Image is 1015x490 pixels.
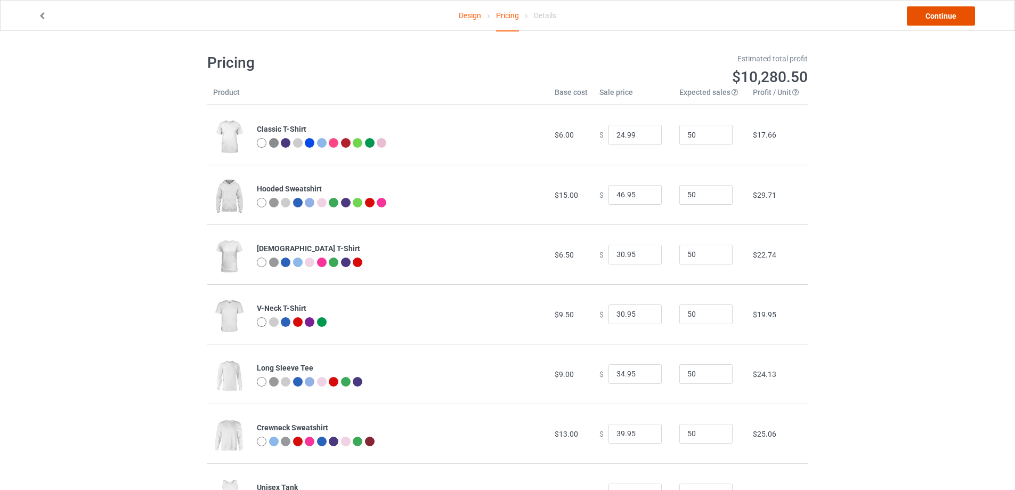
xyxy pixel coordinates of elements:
[269,138,279,148] img: heather_texture.png
[496,1,519,31] div: Pricing
[555,430,578,438] span: $13.00
[753,191,776,199] span: $29.71
[555,191,578,199] span: $15.00
[555,370,574,379] span: $9.00
[459,1,481,30] a: Design
[753,131,776,139] span: $17.66
[257,244,360,253] b: [DEMOGRAPHIC_DATA] T-Shirt
[257,125,306,133] b: Classic T-Shirt
[753,310,776,319] span: $19.95
[257,364,313,372] b: Long Sleeve Tee
[549,87,594,105] th: Base cost
[753,370,776,379] span: $24.13
[555,310,574,319] span: $9.50
[753,251,776,259] span: $22.74
[673,87,747,105] th: Expected sales
[599,429,604,438] span: $
[207,53,500,73] h1: Pricing
[555,131,574,139] span: $6.00
[207,87,251,105] th: Product
[599,190,604,199] span: $
[732,68,808,86] span: $10,280.50
[599,131,604,139] span: $
[594,87,673,105] th: Sale price
[257,423,328,432] b: Crewneck Sweatshirt
[555,251,574,259] span: $6.50
[747,87,808,105] th: Profit / Unit
[534,1,556,30] div: Details
[599,369,604,378] span: $
[515,53,808,64] div: Estimated total profit
[753,430,776,438] span: $25.06
[907,6,975,26] a: Continue
[257,304,306,312] b: V-Neck T-Shirt
[599,310,604,318] span: $
[257,184,322,193] b: Hooded Sweatshirt
[599,250,604,259] span: $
